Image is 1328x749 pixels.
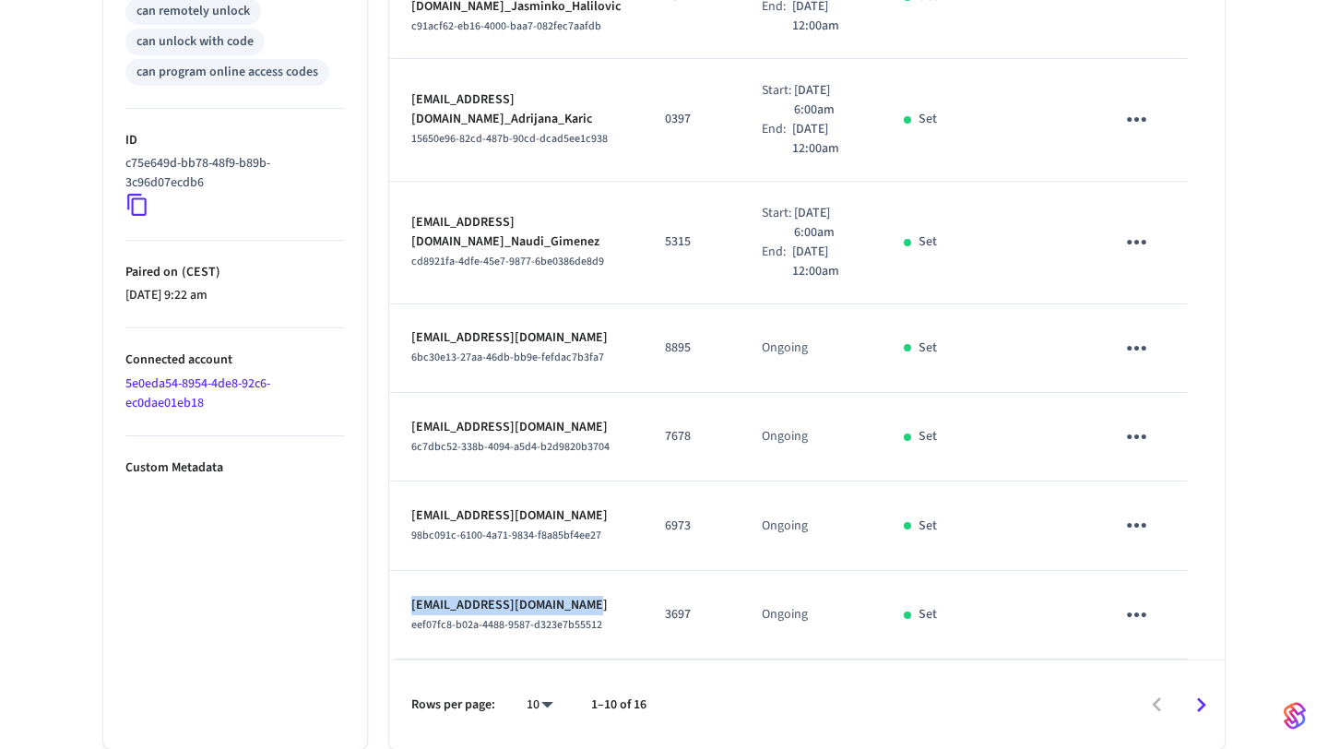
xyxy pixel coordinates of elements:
p: [EMAIL_ADDRESS][DOMAIN_NAME] [411,418,621,437]
span: 6c7dbc52-338b-4094-a5d4-b2d9820b3704 [411,439,610,455]
p: Custom Metadata [125,458,345,478]
span: c91acf62-eb16-4000-baa7-082fec7aafdb [411,18,601,34]
a: 5e0eda54-8954-4de8-92c6-ec0dae01eb18 [125,374,270,412]
p: 7678 [665,427,717,446]
p: Set [919,232,937,252]
div: 10 [517,692,562,719]
span: 6bc30e13-27aa-46db-bb9e-fefdac7b3fa7 [411,350,604,365]
td: Ongoing [740,481,882,570]
div: can unlock with code [136,32,254,52]
img: SeamLogoGradient.69752ec5.svg [1284,701,1306,731]
span: 98bc091c-6100-4a71-9834-f8a85bf4ee27 [411,528,601,543]
td: Ongoing [740,304,882,393]
p: 0397 [665,110,717,129]
p: Set [919,110,937,129]
p: [EMAIL_ADDRESS][DOMAIN_NAME] [411,506,621,526]
p: Set [919,605,937,624]
td: Ongoing [740,571,882,660]
p: [DATE] 12:00am [792,243,860,281]
span: 15650e96-82cd-487b-90cd-dcad5ee1c938 [411,131,608,147]
p: c75e649d-bb78-48f9-b89b-3c96d07ecdb6 [125,154,338,193]
div: Start: [762,81,794,120]
p: 5315 [665,232,717,252]
button: Go to next page [1180,684,1223,727]
p: [EMAIL_ADDRESS][DOMAIN_NAME] [411,328,621,348]
div: can remotely unlock [136,2,250,21]
p: Set [919,339,937,358]
p: Rows per page: [411,695,495,715]
p: 6973 [665,517,717,536]
p: [DATE] 12:00am [792,120,860,159]
p: Paired on [125,263,345,282]
p: 8895 [665,339,717,358]
p: [EMAIL_ADDRESS][DOMAIN_NAME]_Naudi_Gimenez [411,213,621,252]
div: Start: [762,204,794,243]
span: cd8921fa-4dfe-45e7-9877-6be0386de8d9 [411,254,604,269]
p: [DATE] 9:22 am [125,286,345,305]
p: [EMAIL_ADDRESS][DOMAIN_NAME] [411,596,621,615]
span: eef07fc8-b02a-4488-9587-d323e7b55512 [411,617,602,633]
p: [DATE] 6:00am [794,81,860,120]
p: Set [919,427,937,446]
p: ID [125,131,345,150]
div: End: [762,243,792,281]
p: [DATE] 6:00am [794,204,860,243]
p: Set [919,517,937,536]
td: Ongoing [740,393,882,481]
p: [EMAIL_ADDRESS][DOMAIN_NAME]_Adrijana_Karic [411,90,621,129]
div: can program online access codes [136,63,318,82]
span: ( CEST ) [178,263,220,281]
p: 1–10 of 16 [591,695,646,715]
p: Connected account [125,351,345,370]
p: 3697 [665,605,717,624]
div: End: [762,120,792,159]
